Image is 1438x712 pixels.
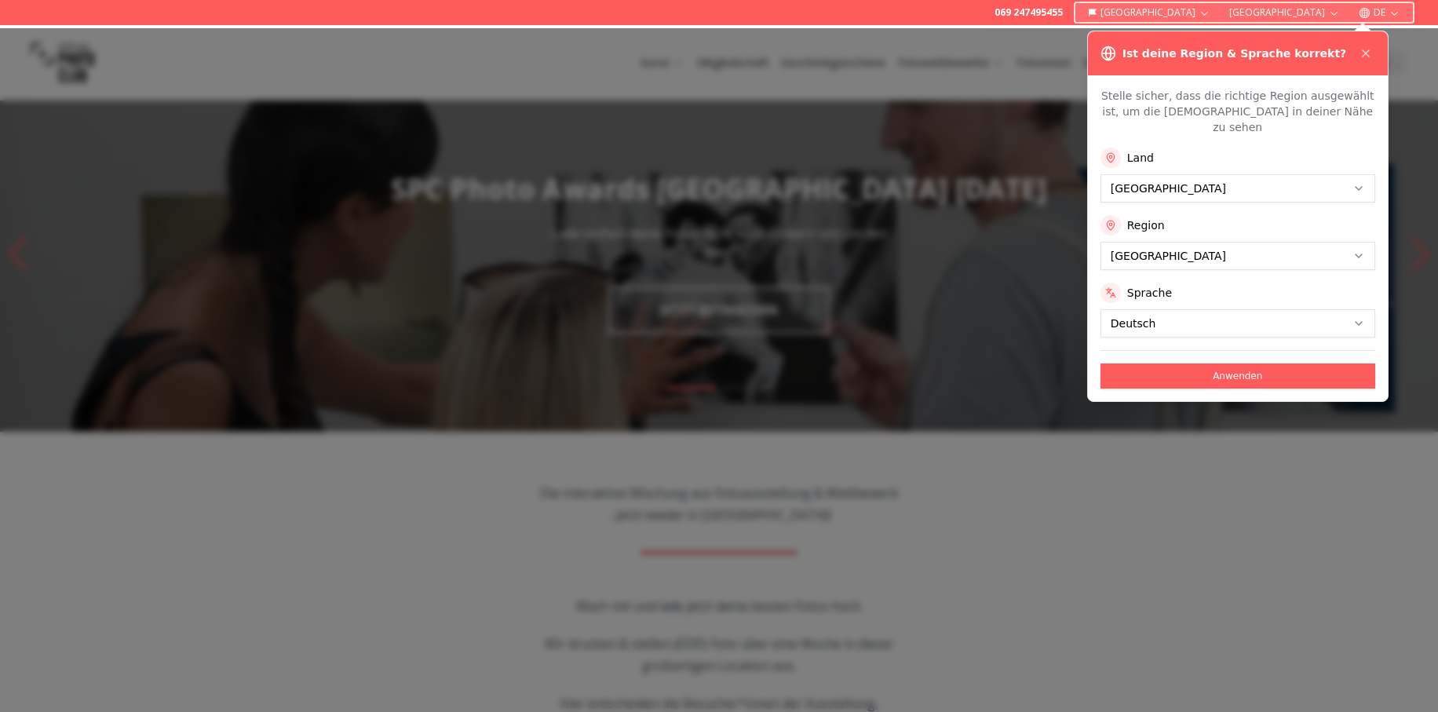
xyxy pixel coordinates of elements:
label: Region [1127,217,1165,233]
button: Anwenden [1100,363,1375,389]
button: DE [1352,3,1407,22]
label: Sprache [1127,285,1172,301]
p: Stelle sicher, dass die richtige Region ausgewählt ist, um die [DEMOGRAPHIC_DATA] in deiner Nähe ... [1100,88,1375,135]
a: 069 247495455 [995,6,1063,19]
label: Land [1127,150,1154,166]
button: [GEOGRAPHIC_DATA] [1082,3,1217,22]
h3: Ist deine Region & Sprache korrekt? [1122,46,1346,61]
button: [GEOGRAPHIC_DATA] [1223,3,1346,22]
